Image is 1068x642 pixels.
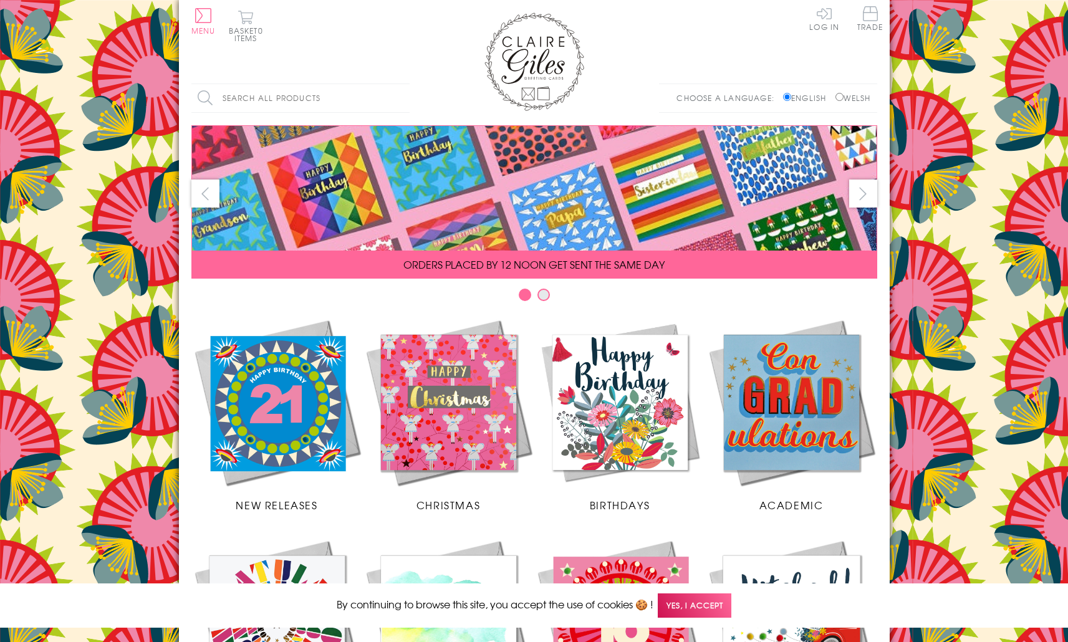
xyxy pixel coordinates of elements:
[759,497,824,512] span: Academic
[783,92,832,103] label: English
[191,25,216,36] span: Menu
[484,12,584,111] img: Claire Giles Greetings Cards
[857,6,883,31] span: Trade
[849,180,877,208] button: next
[658,593,731,618] span: Yes, I accept
[835,92,871,103] label: Welsh
[676,92,781,103] p: Choose a language:
[857,6,883,33] a: Trade
[706,317,877,512] a: Academic
[397,84,410,112] input: Search
[234,25,263,44] span: 0 items
[363,317,534,512] a: Christmas
[229,10,263,42] button: Basket0 items
[191,180,219,208] button: prev
[783,93,791,101] input: English
[191,84,410,112] input: Search all products
[809,6,839,31] a: Log In
[191,317,363,512] a: New Releases
[416,497,480,512] span: Christmas
[191,8,216,34] button: Menu
[537,289,550,301] button: Carousel Page 2
[519,289,531,301] button: Carousel Page 1 (Current Slide)
[835,93,844,101] input: Welsh
[534,317,706,512] a: Birthdays
[403,257,665,272] span: ORDERS PLACED BY 12 NOON GET SENT THE SAME DAY
[191,288,877,307] div: Carousel Pagination
[590,497,650,512] span: Birthdays
[236,497,317,512] span: New Releases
